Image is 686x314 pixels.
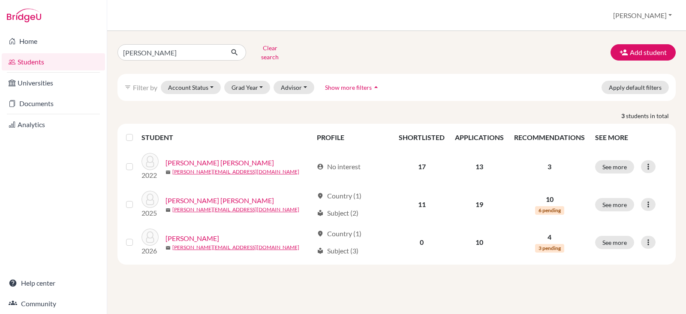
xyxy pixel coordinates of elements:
button: [PERSON_NAME] [609,7,676,24]
div: No interest [317,162,361,172]
th: SHORTLISTED [394,127,450,148]
span: students in total [626,111,676,120]
img: Massu Sikaffy, Giulianna [141,153,159,170]
img: Bridge-U [7,9,41,22]
button: Grad Year [224,81,271,94]
button: See more [595,160,634,174]
span: 3 pending [535,244,564,253]
button: See more [595,236,634,249]
span: location_on [317,192,324,199]
td: 13 [450,148,509,186]
td: 10 [450,223,509,261]
th: PROFILE [312,127,394,148]
th: RECOMMENDATIONS [509,127,590,148]
p: 10 [514,194,585,204]
span: local_library [317,247,324,254]
i: filter_list [124,84,131,91]
a: Community [2,295,105,312]
span: mail [165,170,171,175]
button: Add student [611,44,676,61]
a: [PERSON_NAME][EMAIL_ADDRESS][DOMAIN_NAME] [172,206,299,213]
span: Show more filters [325,84,372,91]
p: 2022 [141,170,159,180]
a: [PERSON_NAME][EMAIL_ADDRESS][DOMAIN_NAME] [172,244,299,251]
span: location_on [317,230,324,237]
a: [PERSON_NAME][EMAIL_ADDRESS][DOMAIN_NAME] [172,168,299,176]
button: Apply default filters [602,81,669,94]
button: Account Status [161,81,221,94]
div: Subject (3) [317,246,358,256]
button: Show more filtersarrow_drop_up [318,81,388,94]
div: Country (1) [317,229,361,239]
a: [PERSON_NAME] [165,233,219,244]
a: Universities [2,74,105,91]
a: [PERSON_NAME] [PERSON_NAME] [165,195,274,206]
td: 0 [394,223,450,261]
td: 19 [450,186,509,223]
span: mail [165,207,171,213]
span: 6 pending [535,206,564,215]
strong: 3 [621,111,626,120]
input: Find student by name... [117,44,224,61]
a: [PERSON_NAME] [PERSON_NAME] [165,158,274,168]
a: Analytics [2,116,105,133]
img: Osorio , Giulianna [141,229,159,246]
p: 2026 [141,246,159,256]
p: 4 [514,232,585,242]
p: 2025 [141,208,159,218]
span: account_circle [317,163,324,170]
button: Clear search [246,41,294,64]
td: 17 [394,148,450,186]
span: mail [165,245,171,250]
button: See more [595,198,634,211]
button: Advisor [274,81,314,94]
td: 11 [394,186,450,223]
p: 3 [514,162,585,172]
a: Students [2,53,105,70]
a: Help center [2,274,105,292]
a: Home [2,33,105,50]
th: SEE MORE [590,127,672,148]
span: local_library [317,210,324,216]
div: Subject (2) [317,208,358,218]
th: APPLICATIONS [450,127,509,148]
img: Nehring Martinez, Giulianna [141,191,159,208]
th: STUDENT [141,127,312,148]
a: Documents [2,95,105,112]
div: Country (1) [317,191,361,201]
i: arrow_drop_up [372,83,380,91]
span: Filter by [133,83,157,91]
